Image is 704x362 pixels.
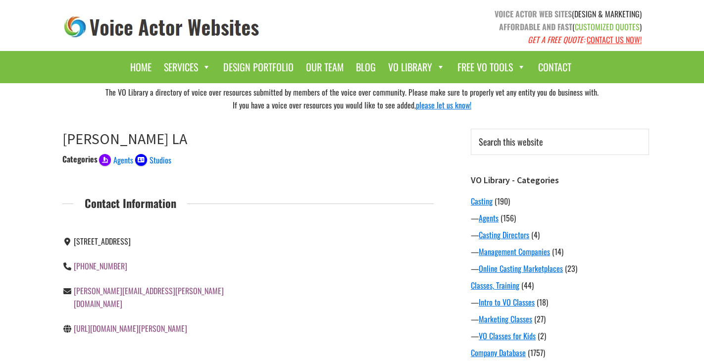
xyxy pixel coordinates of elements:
[453,56,531,78] a: Free VO Tools
[479,246,550,258] a: Management Companies
[218,56,299,78] a: Design Portfolio
[479,330,536,342] a: VO Classes for Kids
[499,21,572,33] strong: AFFORDABLE AND FAST
[73,194,187,212] span: Contact Information
[471,246,649,258] div: —
[479,229,529,241] a: Casting Directors
[113,154,133,166] span: Agents
[471,296,649,308] div: —
[501,212,516,224] span: (156)
[471,313,649,325] div: —
[471,175,649,186] h3: VO Library - Categories
[471,262,649,274] div: —
[528,34,585,46] em: GET A FREE QUOTE:
[55,83,649,114] div: The VO Library a directory of voice over resources submitted by members of the voice over communi...
[479,212,499,224] a: Agents
[471,229,649,241] div: —
[74,260,127,272] a: [PHONE_NUMBER]
[74,285,224,310] a: [PERSON_NAME][EMAIL_ADDRESS][PERSON_NAME][DOMAIN_NAME]
[531,229,540,241] span: (4)
[471,129,649,155] input: Search this website
[575,21,640,33] span: CUSTOMIZED QUOTES
[479,262,563,274] a: Online Casting Marketplaces
[471,279,519,291] a: Classes, Training
[62,130,434,357] article: BUCHWALD LA
[150,154,171,166] span: Studios
[534,313,546,325] span: (27)
[62,153,98,165] div: Categories
[383,56,450,78] a: VO Library
[479,313,532,325] a: Marketing Classes
[351,56,381,78] a: Blog
[565,262,577,274] span: (23)
[62,14,261,40] img: voice_actor_websites_logo
[587,34,642,46] a: CONTACT US NOW!
[471,347,526,359] a: Company Database
[159,56,216,78] a: Services
[537,296,548,308] span: (18)
[471,212,649,224] div: —
[135,153,171,165] a: Studios
[125,56,156,78] a: Home
[62,130,434,148] h1: [PERSON_NAME] LA
[471,330,649,342] div: —
[74,322,187,334] a: [URL][DOMAIN_NAME][PERSON_NAME]
[359,7,642,46] p: (DESIGN & MARKETING) ( )
[301,56,349,78] a: Our Team
[479,296,535,308] a: Intro to VO Classes
[552,246,563,258] span: (14)
[416,99,471,111] a: please let us know!
[495,195,510,207] span: (190)
[528,347,545,359] span: (1757)
[538,330,546,342] span: (2)
[74,235,131,247] span: [STREET_ADDRESS]
[471,195,493,207] a: Casting
[533,56,576,78] a: Contact
[99,153,133,165] a: Agents
[495,8,572,20] strong: VOICE ACTOR WEB SITES
[521,279,534,291] span: (44)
